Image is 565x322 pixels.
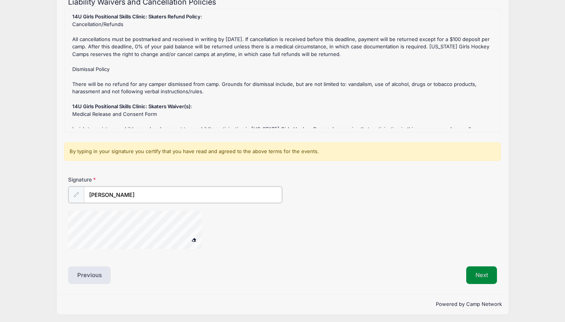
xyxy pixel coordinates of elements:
p: Powered by Camp Network [63,301,502,308]
label: Signature [68,176,175,183]
strong: 14U Girls Positional Skills Clinic: Skaters Waiver(s) [72,103,191,109]
button: Previous [68,266,111,284]
input: Enter first and last name [84,187,282,203]
button: Next [466,266,497,284]
div: : Cancellation/Refunds All cancellations must be postmarked and received in writing by [DATE]. If... [68,13,497,128]
strong: 14U Girls Positional Skills Clinic: Skaters Refund Policy [72,13,201,20]
div: By typing in your signature you certify that you have read and agreed to the above terms for the ... [64,142,501,161]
